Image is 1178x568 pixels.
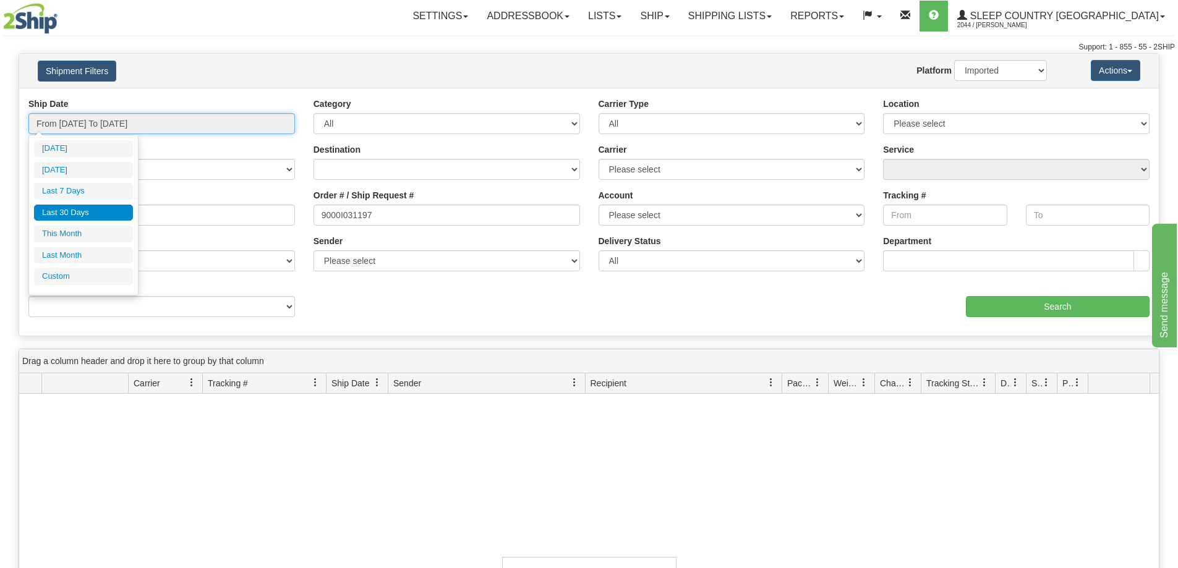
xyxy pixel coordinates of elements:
span: Delivery Status [1001,377,1011,389]
label: Destination [314,143,361,156]
label: Order # / Ship Request # [314,189,414,201]
a: Weight filter column settings [853,372,874,393]
a: Tracking Status filter column settings [974,372,995,393]
label: Delivery Status [599,235,661,247]
a: Ship [631,1,678,32]
span: 2044 / [PERSON_NAME] [957,19,1050,32]
label: Sender [314,235,343,247]
label: Carrier [599,143,627,156]
li: Custom [34,268,133,285]
li: Last 7 Days [34,183,133,200]
input: To [1026,205,1150,226]
li: Last Month [34,247,133,264]
label: Account [599,189,633,201]
label: Location [883,98,919,110]
label: Tracking # [883,189,926,201]
input: Search [966,296,1150,317]
label: Department [883,235,931,247]
a: Ship Date filter column settings [367,372,388,393]
span: Ship Date [331,377,369,389]
label: Platform [916,64,952,77]
span: Sender [393,377,421,389]
li: This Month [34,226,133,242]
a: Addressbook [477,1,579,32]
span: Pickup Status [1062,377,1073,389]
a: Settings [403,1,477,32]
span: Charge [880,377,906,389]
a: Tracking # filter column settings [305,372,326,393]
label: Category [314,98,351,110]
span: Weight [834,377,860,389]
li: Last 30 Days [34,205,133,221]
span: Carrier [134,377,160,389]
span: Tracking # [208,377,248,389]
a: Charge filter column settings [900,372,921,393]
span: Shipment Issues [1031,377,1042,389]
iframe: chat widget [1150,221,1177,347]
a: Pickup Status filter column settings [1067,372,1088,393]
div: Send message [9,7,114,22]
span: Recipient [591,377,626,389]
li: [DATE] [34,140,133,157]
a: Shipment Issues filter column settings [1036,372,1057,393]
img: logo2044.jpg [3,3,58,34]
div: Support: 1 - 855 - 55 - 2SHIP [3,42,1175,53]
input: From [883,205,1007,226]
a: Carrier filter column settings [181,372,202,393]
label: Ship Date [28,98,69,110]
label: Service [883,143,914,156]
a: Shipping lists [679,1,781,32]
li: [DATE] [34,162,133,179]
div: grid grouping header [19,349,1159,373]
button: Actions [1091,60,1140,81]
label: Carrier Type [599,98,649,110]
span: Tracking Status [926,377,980,389]
a: Recipient filter column settings [761,372,782,393]
a: Reports [781,1,853,32]
a: Lists [579,1,631,32]
a: Packages filter column settings [807,372,828,393]
a: Delivery Status filter column settings [1005,372,1026,393]
button: Shipment Filters [38,61,116,82]
span: Sleep Country [GEOGRAPHIC_DATA] [967,11,1159,21]
a: Sender filter column settings [564,372,585,393]
span: Packages [787,377,813,389]
a: Sleep Country [GEOGRAPHIC_DATA] 2044 / [PERSON_NAME] [948,1,1174,32]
